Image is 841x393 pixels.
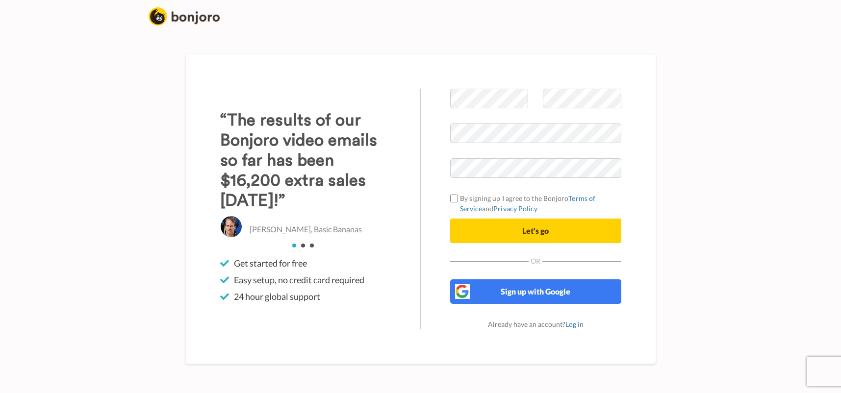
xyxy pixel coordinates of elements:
img: logo_full.png [149,7,220,25]
button: Sign up with Google [450,279,621,304]
a: Terms of Service [460,194,596,213]
input: By signing up I agree to the BonjoroTerms of ServiceandPrivacy Policy [450,195,458,202]
span: Let's go [522,226,549,235]
p: [PERSON_NAME], Basic Bananas [250,224,362,235]
span: Or [529,258,542,265]
a: Privacy Policy [493,204,537,213]
span: 24 hour global support [234,291,320,302]
label: By signing up I agree to the Bonjoro and [450,193,621,214]
span: Easy setup, no credit card required [234,274,364,286]
a: Log in [565,320,584,328]
span: Already have an account? [488,320,584,328]
img: Christo Hall, Basic Bananas [220,216,242,238]
span: Get started for free [234,257,307,269]
button: Let's go [450,219,621,243]
h3: “The results of our Bonjoro video emails so far has been $16,200 extra sales [DATE]!” [220,110,391,211]
span: Sign up with Google [501,287,570,296]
